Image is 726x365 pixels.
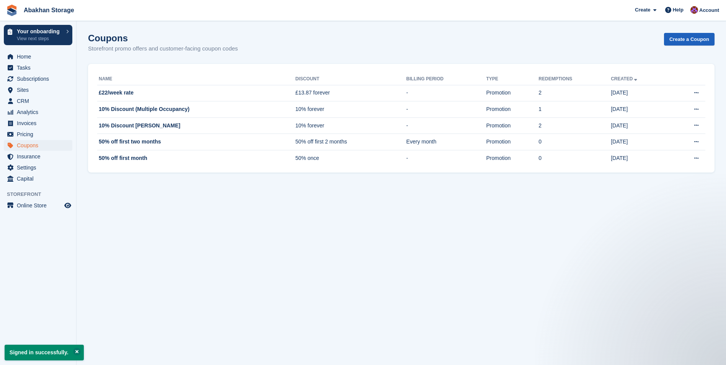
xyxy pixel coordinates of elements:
td: 2 [538,117,611,134]
span: Coupons [17,140,63,151]
td: - [406,150,486,166]
span: Storefront [7,191,76,198]
span: Subscriptions [17,73,63,84]
a: menu [4,73,72,84]
img: stora-icon-8386f47178a22dfd0bd8f6a31ec36ba5ce8667c1dd55bd0f319d3a0aa187defe.svg [6,5,18,16]
a: menu [4,51,72,62]
span: Home [17,51,63,62]
a: menu [4,173,72,184]
td: - [406,101,486,118]
a: Your onboarding View next steps [4,25,72,45]
td: 0 [538,134,611,150]
a: menu [4,129,72,140]
td: [DATE] [611,85,671,101]
td: - [406,85,486,101]
a: menu [4,96,72,106]
span: Invoices [17,118,63,129]
a: menu [4,107,72,117]
a: menu [4,200,72,211]
span: Capital [17,173,63,184]
td: £13.87 forever [295,85,406,101]
span: Create [635,6,650,14]
a: Created [611,76,639,81]
p: Your onboarding [17,29,62,34]
a: Preview store [63,201,72,210]
p: Signed in successfully. [5,345,84,360]
td: 50% off first 2 months [295,134,406,150]
a: menu [4,118,72,129]
span: Sites [17,85,63,95]
th: Billing Period [406,73,486,85]
p: View next steps [17,35,62,42]
h1: Coupons [88,33,238,43]
a: menu [4,140,72,151]
td: Promotion [486,85,538,101]
span: CRM [17,96,63,106]
a: Create a Coupon [664,33,715,46]
td: Promotion [486,101,538,118]
td: 50% off first two months [97,134,295,150]
p: Storefront promo offers and customer-facing coupon codes [88,44,238,53]
span: Pricing [17,129,63,140]
td: 50% off first month [97,150,295,166]
td: £22/week rate [97,85,295,101]
img: William Abakhan [690,6,698,14]
td: Promotion [486,150,538,166]
td: 10% forever [295,117,406,134]
td: 10% Discount [PERSON_NAME] [97,117,295,134]
a: menu [4,85,72,95]
span: Account [699,7,719,14]
a: menu [4,162,72,173]
td: [DATE] [611,117,671,134]
td: 10% Discount (Multiple Occupancy) [97,101,295,118]
span: Settings [17,162,63,173]
td: [DATE] [611,101,671,118]
span: Analytics [17,107,63,117]
th: Name [97,73,295,85]
td: - [406,117,486,134]
th: Discount [295,73,406,85]
td: Promotion [486,117,538,134]
td: Promotion [486,134,538,150]
a: menu [4,151,72,162]
span: Tasks [17,62,63,73]
td: [DATE] [611,150,671,166]
td: 1 [538,101,611,118]
td: Every month [406,134,486,150]
span: Insurance [17,151,63,162]
span: Help [673,6,684,14]
a: Abakhan Storage [21,4,77,16]
th: Redemptions [538,73,611,85]
td: 50% once [295,150,406,166]
td: 10% forever [295,101,406,118]
span: Online Store [17,200,63,211]
td: 2 [538,85,611,101]
td: 0 [538,150,611,166]
td: [DATE] [611,134,671,150]
th: Type [486,73,538,85]
a: menu [4,62,72,73]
